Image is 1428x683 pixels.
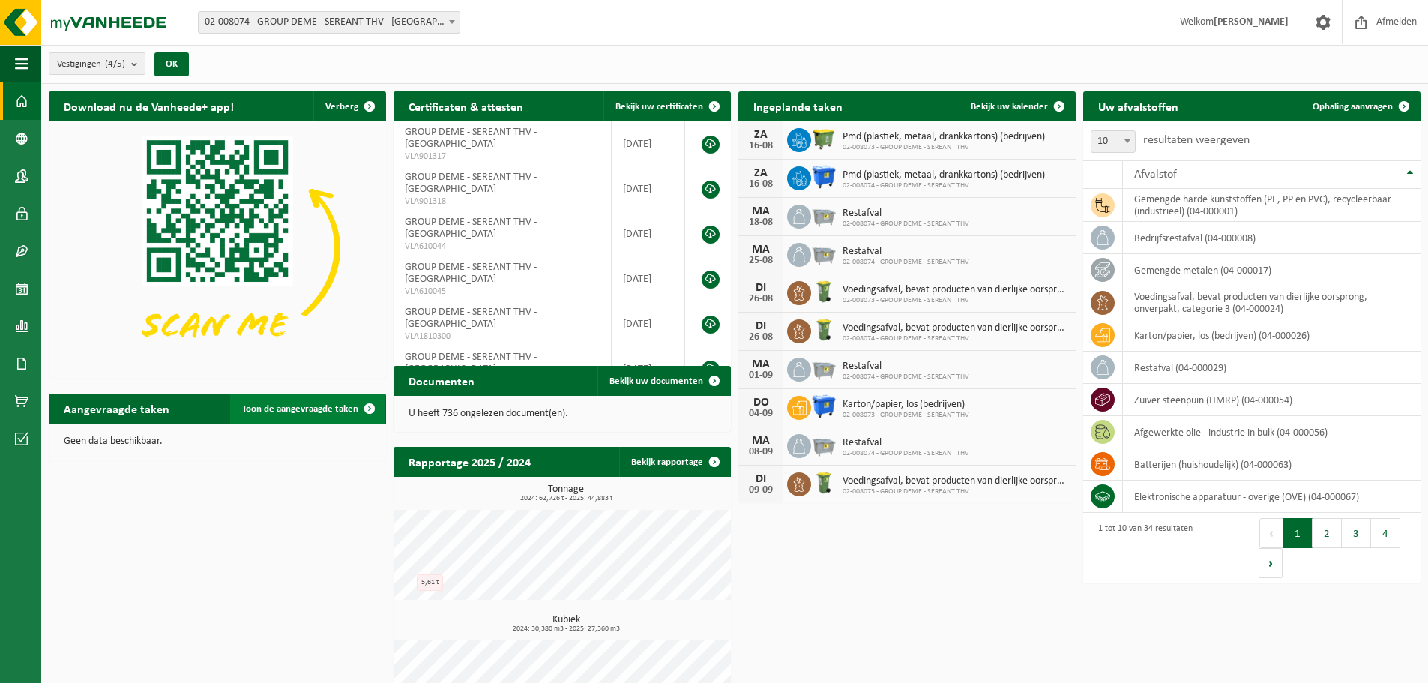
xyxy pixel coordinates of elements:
[1123,319,1421,352] td: karton/papier, los (bedrijven) (04-000026)
[746,409,776,419] div: 04-09
[843,373,969,382] span: 02-008074 - GROUP DEME - SEREANT THV
[405,127,537,150] span: GROUP DEME - SEREANT THV - [GEOGRAPHIC_DATA]
[394,366,489,395] h2: Documenten
[313,91,385,121] button: Verberg
[230,394,385,424] a: Toon de aangevraagde taken
[1214,16,1289,28] strong: [PERSON_NAME]
[1091,131,1135,152] span: 10
[843,181,1045,190] span: 02-008074 - GROUP DEME - SEREANT THV
[843,169,1045,181] span: Pmd (plastiek, metaal, drankkartons) (bedrijven)
[746,435,776,447] div: MA
[405,172,537,195] span: GROUP DEME - SEREANT THV - [GEOGRAPHIC_DATA]
[612,301,686,346] td: [DATE]
[746,473,776,485] div: DI
[746,358,776,370] div: MA
[198,11,460,34] span: 02-008074 - GROUP DEME - SEREANT THV - ANTWERPEN
[1259,518,1283,548] button: Previous
[811,432,837,457] img: WB-2500-GAL-GY-01
[811,394,837,419] img: WB-1100-HPE-BE-01
[57,53,125,76] span: Vestigingen
[199,12,460,33] span: 02-008074 - GROUP DEME - SEREANT THV - ANTWERPEN
[105,59,125,69] count: (4/5)
[843,246,969,258] span: Restafval
[603,91,729,121] a: Bekijk uw certificaten
[843,208,969,220] span: Restafval
[811,202,837,228] img: WB-2500-GAL-GY-01
[746,294,776,304] div: 26-08
[405,196,600,208] span: VLA901318
[405,307,537,330] span: GROUP DEME - SEREANT THV - [GEOGRAPHIC_DATA]
[1123,222,1421,254] td: bedrijfsrestafval (04-000008)
[959,91,1074,121] a: Bekijk uw kalender
[843,334,1068,343] span: 02-008074 - GROUP DEME - SEREANT THV
[405,262,537,285] span: GROUP DEME - SEREANT THV - [GEOGRAPHIC_DATA]
[1091,517,1193,580] div: 1 tot 10 van 34 resultaten
[1123,189,1421,222] td: gemengde harde kunststoffen (PE, PP en PVC), recycleerbaar (industrieel) (04-000001)
[746,167,776,179] div: ZA
[746,397,776,409] div: DO
[409,409,716,419] p: U heeft 736 ongelezen document(en).
[612,121,686,166] td: [DATE]
[746,244,776,256] div: MA
[843,399,969,411] span: Karton/papier, los (bedrijven)
[746,332,776,343] div: 26-08
[1342,518,1371,548] button: 3
[746,205,776,217] div: MA
[843,258,969,267] span: 02-008074 - GROUP DEME - SEREANT THV
[597,366,729,396] a: Bekijk uw documenten
[1134,169,1177,181] span: Afvalstof
[843,131,1045,143] span: Pmd (plastiek, metaal, drankkartons) (bedrijven)
[971,102,1048,112] span: Bekijk uw kalender
[405,241,600,253] span: VLA610044
[746,282,776,294] div: DI
[405,151,600,163] span: VLA901317
[1123,416,1421,448] td: afgewerkte olie - industrie in bulk (04-000056)
[405,352,537,375] span: GROUP DEME - SEREANT THV - [GEOGRAPHIC_DATA]
[811,317,837,343] img: WB-0140-HPE-GN-50
[417,574,443,591] div: 5,61 t
[612,166,686,211] td: [DATE]
[746,370,776,381] div: 01-09
[1123,481,1421,513] td: elektronische apparatuur - overige (OVE) (04-000067)
[612,256,686,301] td: [DATE]
[738,91,858,121] h2: Ingeplande taken
[612,346,686,391] td: [DATE]
[811,355,837,381] img: WB-2500-GAL-GY-01
[619,447,729,477] a: Bekijk rapportage
[1123,286,1421,319] td: voedingsafval, bevat producten van dierlijke oorsprong, onverpakt, categorie 3 (04-000024)
[746,256,776,266] div: 25-08
[811,241,837,266] img: WB-2500-GAL-GY-01
[325,102,358,112] span: Verberg
[394,447,546,476] h2: Rapportage 2025 / 2024
[394,91,538,121] h2: Certificaten & attesten
[1091,130,1136,153] span: 10
[609,376,703,386] span: Bekijk uw documenten
[405,286,600,298] span: VLA610045
[242,404,358,414] span: Toon de aangevraagde taken
[843,475,1068,487] span: Voedingsafval, bevat producten van dierlijke oorsprong, onverpakt, categorie 3
[1143,134,1250,146] label: resultaten weergeven
[1313,102,1393,112] span: Ophaling aanvragen
[746,129,776,141] div: ZA
[1123,352,1421,384] td: restafval (04-000029)
[746,320,776,332] div: DI
[843,449,969,458] span: 02-008074 - GROUP DEME - SEREANT THV
[811,279,837,304] img: WB-0140-HPE-GN-50
[1123,384,1421,416] td: zuiver steenpuin (HMRP) (04-000054)
[49,394,184,423] h2: Aangevraagde taken
[843,487,1068,496] span: 02-008073 - GROUP DEME - SEREANT THV
[1123,448,1421,481] td: batterijen (huishoudelijk) (04-000063)
[49,121,386,375] img: Download de VHEPlus App
[401,625,731,633] span: 2024: 30,380 m3 - 2025: 27,360 m3
[746,485,776,496] div: 09-09
[401,495,731,502] span: 2024: 62,726 t - 2025: 44,883 t
[405,331,600,343] span: VLA1810300
[746,179,776,190] div: 16-08
[64,436,371,447] p: Geen data beschikbaar.
[811,470,837,496] img: WB-0140-HPE-GN-50
[746,217,776,228] div: 18-08
[1313,518,1342,548] button: 2
[1083,91,1193,121] h2: Uw afvalstoffen
[612,211,686,256] td: [DATE]
[401,484,731,502] h3: Tonnage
